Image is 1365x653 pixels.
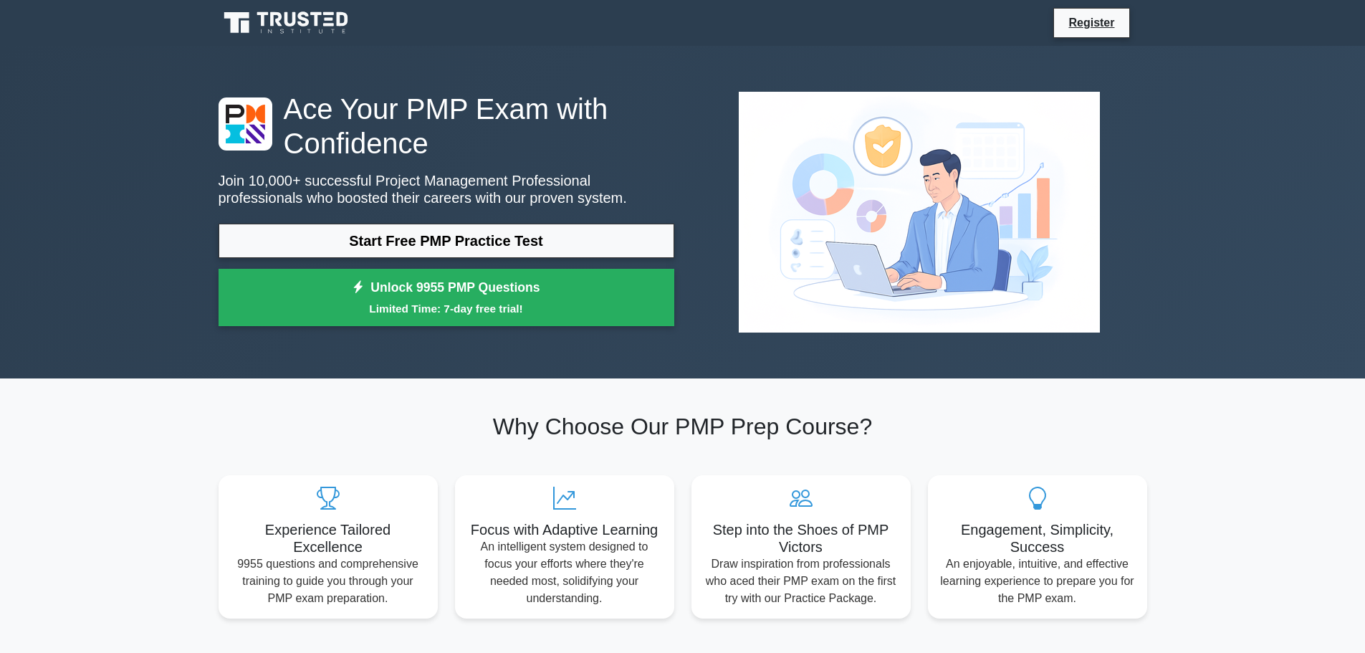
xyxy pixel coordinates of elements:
p: Join 10,000+ successful Project Management Professional professionals who boosted their careers w... [219,172,674,206]
p: 9955 questions and comprehensive training to guide you through your PMP exam preparation. [230,556,426,607]
h5: Focus with Adaptive Learning [466,521,663,538]
a: Register [1060,14,1123,32]
h5: Experience Tailored Excellence [230,521,426,556]
img: Project Management Professional Preview [727,80,1111,344]
h1: Ace Your PMP Exam with Confidence [219,92,674,161]
small: Limited Time: 7-day free trial! [236,300,656,317]
h2: Why Choose Our PMP Prep Course? [219,413,1147,440]
a: Start Free PMP Practice Test [219,224,674,258]
p: Draw inspiration from professionals who aced their PMP exam on the first try with our Practice Pa... [703,556,899,607]
p: An intelligent system designed to focus your efforts where they're needed most, solidifying your ... [466,538,663,607]
h5: Engagement, Simplicity, Success [939,521,1136,556]
h5: Step into the Shoes of PMP Victors [703,521,899,556]
a: Unlock 9955 PMP QuestionsLimited Time: 7-day free trial! [219,269,674,326]
p: An enjoyable, intuitive, and effective learning experience to prepare you for the PMP exam. [939,556,1136,607]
